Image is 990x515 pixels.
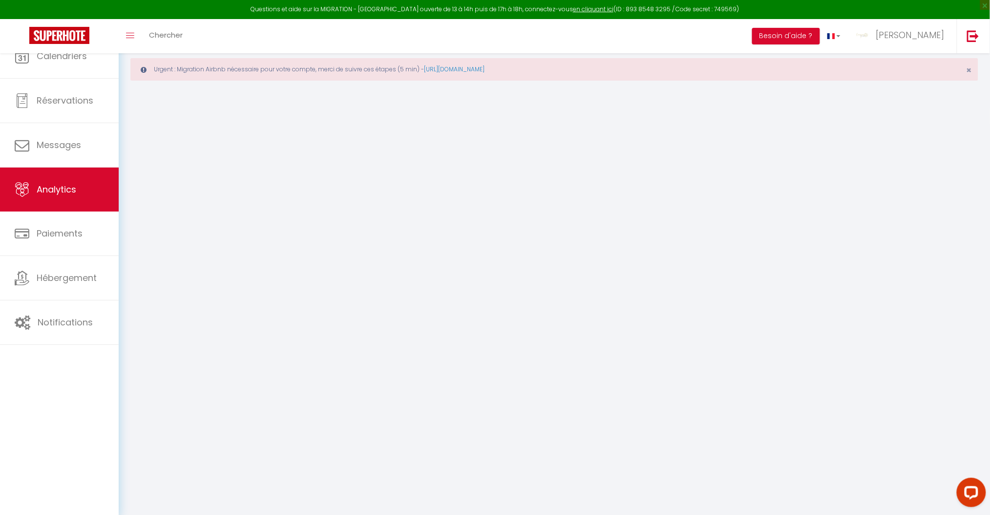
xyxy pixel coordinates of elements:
img: logout [967,30,979,42]
span: Notifications [38,316,93,328]
span: Hébergement [37,272,97,284]
button: Besoin d'aide ? [752,28,820,44]
span: × [967,64,972,76]
a: Chercher [142,19,190,53]
img: Super Booking [29,27,89,44]
iframe: LiveChat chat widget [949,474,990,515]
span: [PERSON_NAME] [876,29,945,41]
span: Réservations [37,94,93,107]
span: Paiements [37,227,83,239]
span: Calendriers [37,50,87,62]
span: Messages [37,139,81,151]
div: Urgent : Migration Airbnb nécessaire pour votre compte, merci de suivre ces étapes (5 min) - [130,58,978,81]
span: Chercher [149,30,183,40]
a: en cliquant ici [573,5,613,13]
img: ... [855,28,870,43]
a: ... [PERSON_NAME] [848,19,957,53]
button: Close [967,66,972,75]
span: Analytics [37,183,76,195]
a: [URL][DOMAIN_NAME] [424,65,484,73]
